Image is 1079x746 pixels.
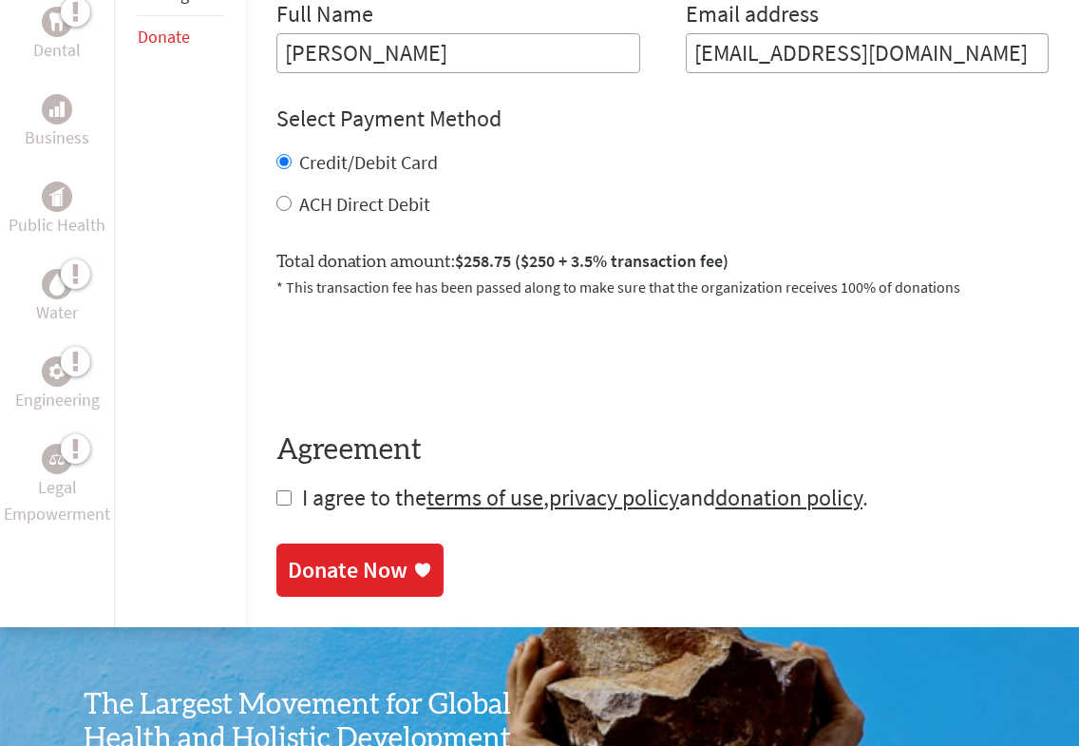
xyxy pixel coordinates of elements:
[25,124,89,151] p: Business
[42,182,72,212] div: Public Health
[49,102,65,117] img: Business
[25,94,89,151] a: BusinessBusiness
[686,33,1049,73] input: Your Email
[49,187,65,206] img: Public Health
[4,474,110,527] p: Legal Empowerment
[276,33,639,73] input: Enter Full Name
[276,544,444,597] a: Donate Now
[276,104,1049,134] h4: Select Payment Method
[42,444,72,474] div: Legal Empowerment
[455,250,729,272] span: $258.75 ($250 + 3.5% transaction fee)
[276,248,729,276] label: Total donation amount:
[49,364,65,379] img: Engineering
[138,16,223,58] li: Donate
[9,212,105,239] p: Public Health
[276,433,1049,468] h4: Agreement
[426,483,543,512] a: terms of use
[302,483,868,512] span: I agree to the , and .
[288,555,407,585] div: Donate Now
[36,269,78,326] a: WaterWater
[15,387,100,413] p: Engineering
[42,7,72,37] div: Dental
[138,26,190,48] a: Donate
[36,299,78,326] p: Water
[42,269,72,299] div: Water
[9,182,105,239] a: Public HealthPublic Health
[549,483,679,512] a: privacy policy
[299,192,430,216] label: ACH Direct Debit
[49,13,65,31] img: Dental
[49,274,65,296] img: Water
[42,94,72,124] div: Business
[4,444,110,527] a: Legal EmpowermentLegal Empowerment
[49,453,65,465] img: Legal Empowerment
[33,37,81,64] p: Dental
[15,356,100,413] a: EngineeringEngineering
[276,276,1049,298] p: * This transaction fee has been passed along to make sure that the organization receives 100% of ...
[276,321,565,395] iframe: reCAPTCHA
[33,7,81,64] a: DentalDental
[42,356,72,387] div: Engineering
[715,483,862,512] a: donation policy
[299,150,438,174] label: Credit/Debit Card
